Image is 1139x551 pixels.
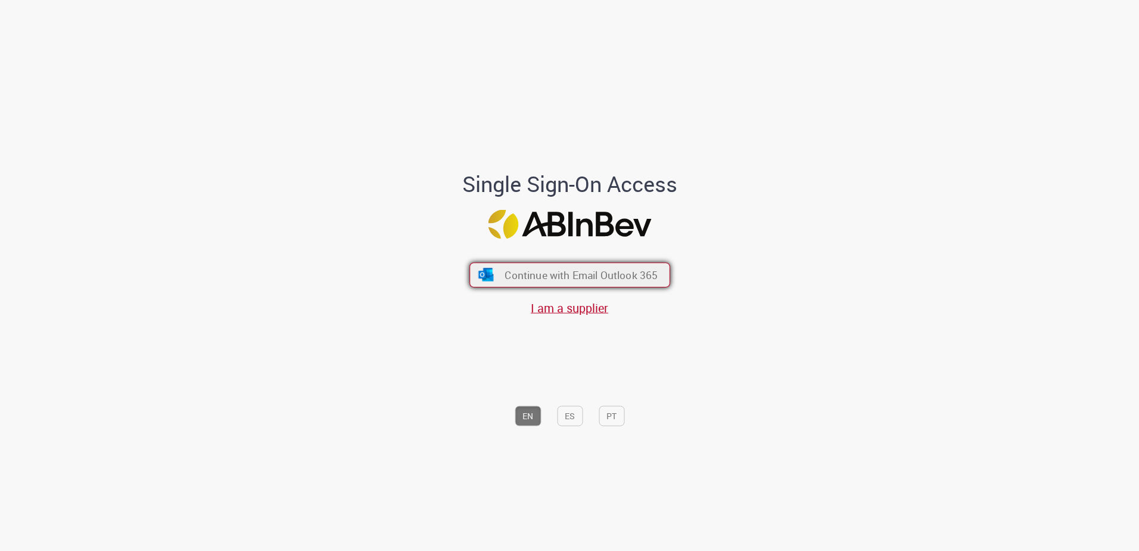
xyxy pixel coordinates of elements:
[599,405,624,426] button: PT
[531,300,608,316] a: I am a supplier
[505,268,658,281] span: Continue with Email Outlook 365
[477,268,494,281] img: ícone Azure/Microsoft 360
[469,262,670,287] button: ícone Azure/Microsoft 360 Continue with Email Outlook 365
[557,405,583,426] button: ES
[515,405,541,426] button: EN
[488,210,651,239] img: Logo ABInBev
[404,172,735,196] h1: Single Sign-On Access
